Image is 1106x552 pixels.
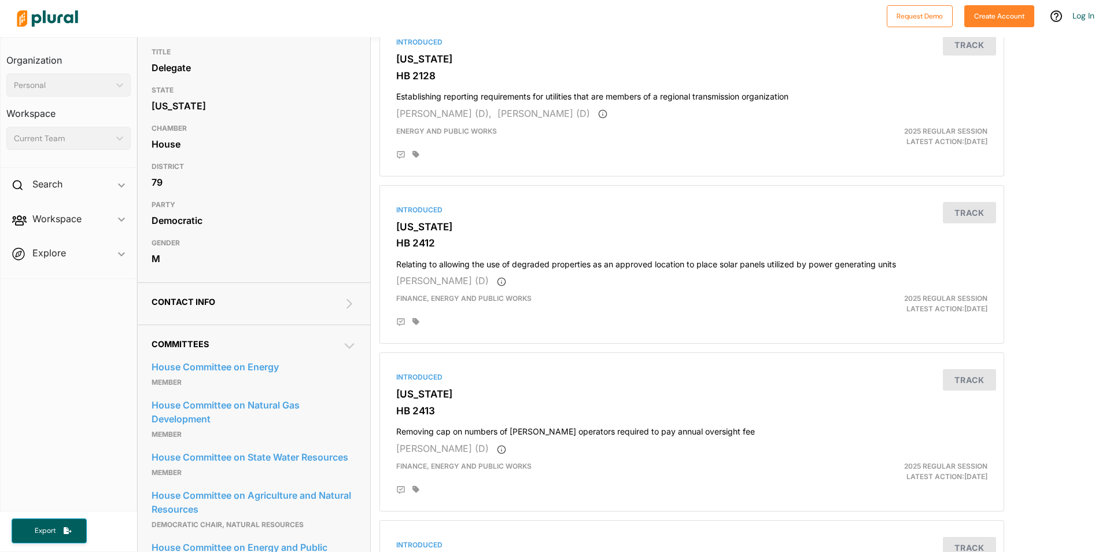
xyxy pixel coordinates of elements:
h3: Organization [6,43,131,69]
div: Latest Action: [DATE] [793,461,996,482]
span: Export [27,526,64,536]
h3: GENDER [152,236,356,250]
div: House [152,135,356,153]
div: Introduced [396,37,987,47]
div: Add tags [412,318,419,326]
p: Democratic Chair, Natural Resources [152,518,356,532]
a: House Committee on Energy [152,358,356,376]
span: Energy and Public Works [396,127,497,135]
div: [US_STATE] [152,97,356,115]
h3: Workspace [6,97,131,122]
h2: Search [32,178,62,190]
button: Export [12,518,87,543]
div: Introduced [396,372,987,382]
p: Member [152,428,356,441]
a: House Committee on Natural Gas Development [152,396,356,428]
div: Latest Action: [DATE] [793,293,996,314]
button: Request Demo [887,5,953,27]
div: Introduced [396,205,987,215]
p: Member [152,376,356,389]
span: [PERSON_NAME] (D), [396,108,492,119]
div: Introduced [396,540,987,550]
a: House Committee on State Water Resources [152,448,356,466]
h3: HB 2128 [396,70,987,82]
div: Delegate [152,59,356,76]
h4: Relating to allowing the use of degraded properties as an approved location to place solar panels... [396,254,987,270]
h3: [US_STATE] [396,53,987,65]
h4: Removing cap on numbers of [PERSON_NAME] operators required to pay annual oversight fee [396,421,987,437]
span: Finance, Energy and Public Works [396,462,532,470]
div: Add tags [412,150,419,159]
h3: PARTY [152,198,356,212]
span: 2025 Regular Session [904,127,987,135]
h3: HB 2413 [396,405,987,417]
div: 79 [152,174,356,191]
a: House Committee on Agriculture and Natural Resources [152,487,356,518]
a: Request Demo [887,9,953,21]
div: Current Team [14,133,112,145]
p: Member [152,466,356,480]
div: Add Position Statement [396,318,405,327]
h3: CHAMBER [152,122,356,135]
h3: DISTRICT [152,160,356,174]
h3: TITLE [152,45,356,59]
div: Democratic [152,212,356,229]
span: [PERSON_NAME] (D) [396,275,489,286]
span: Finance, Energy and Public Works [396,294,532,303]
a: Create Account [964,9,1034,21]
span: 2025 Regular Session [904,462,987,470]
span: Committees [152,339,209,349]
div: Add Position Statement [396,150,405,160]
h3: [US_STATE] [396,388,987,400]
h4: Establishing reporting requirements for utilities that are members of a regional transmission org... [396,86,987,102]
div: Add tags [412,485,419,494]
button: Track [943,369,996,391]
h3: [US_STATE] [396,221,987,233]
div: Add Position Statement [396,485,405,495]
button: Create Account [964,5,1034,27]
div: M [152,250,356,267]
div: Personal [14,79,112,91]
span: [PERSON_NAME] (D) [396,443,489,454]
span: 2025 Regular Session [904,294,987,303]
div: Latest Action: [DATE] [793,126,996,147]
span: [PERSON_NAME] (D) [497,108,590,119]
span: Contact Info [152,297,215,307]
h3: STATE [152,83,356,97]
a: Log In [1072,10,1094,21]
button: Track [943,202,996,223]
button: Track [943,34,996,56]
h3: HB 2412 [396,237,987,249]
